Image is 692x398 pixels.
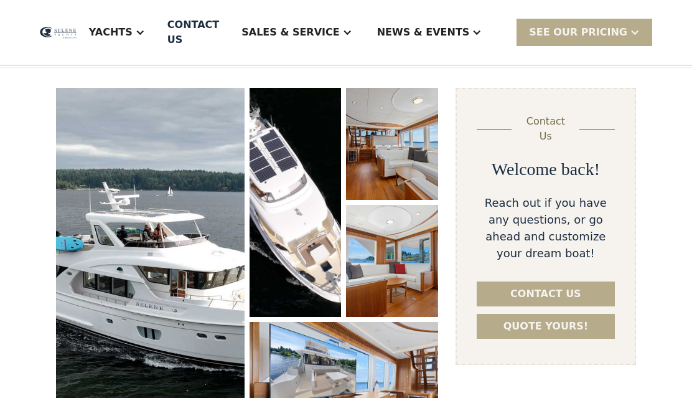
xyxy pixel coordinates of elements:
div: Contact Us [521,114,569,144]
div: News & EVENTS [365,7,495,57]
div: Reach out if you have any questions, or go ahead and customize your dream boat! [477,194,615,262]
a: open lightbox [346,205,437,317]
img: logo [40,27,77,39]
div: Yachts [77,7,157,57]
div: SEE Our Pricing [517,19,652,45]
a: Quote yours! [477,314,615,339]
div: Yachts [89,25,133,40]
a: Contact us [477,282,615,306]
div: Contact US [167,17,219,47]
div: Sales & Service [229,7,364,57]
a: open lightbox [250,88,341,317]
a: open lightbox [346,88,437,200]
h2: Welcome back! [492,159,600,180]
div: News & EVENTS [377,25,470,40]
div: Sales & Service [241,25,339,40]
div: SEE Our Pricing [529,25,627,40]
